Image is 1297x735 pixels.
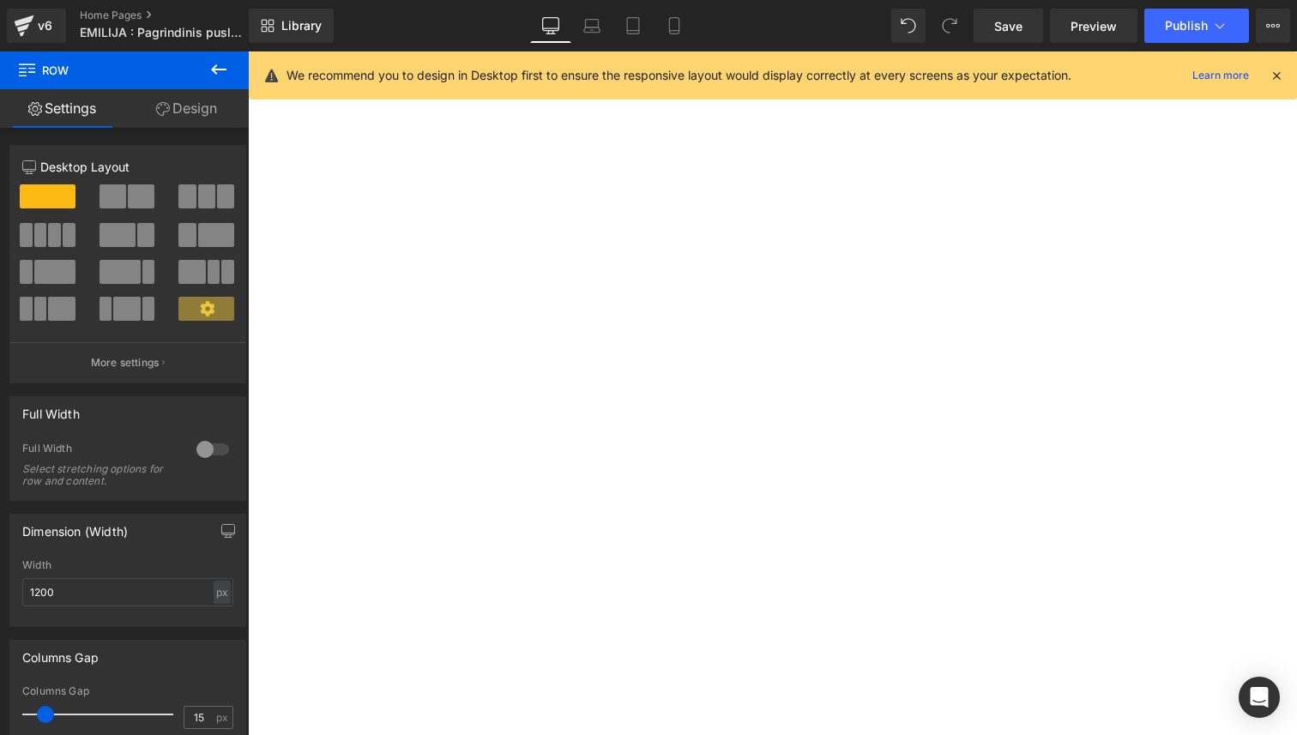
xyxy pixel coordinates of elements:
[22,515,128,539] div: Dimension (Width)
[80,9,277,22] a: Home Pages
[1071,17,1117,35] span: Preview
[571,9,612,43] a: Laptop
[124,89,249,128] a: Design
[994,17,1023,35] span: Save
[91,355,160,371] p: More settings
[22,442,179,460] div: Full Width
[932,9,967,43] button: Redo
[654,9,695,43] a: Mobile
[249,9,334,43] a: New Library
[1165,19,1208,33] span: Publish
[214,581,231,604] div: px
[17,51,189,89] span: Row
[612,9,654,43] a: Tablet
[80,26,244,39] span: EMILIJA : Pagrindinis puslapis: 20 Žingsnių: Kaip įsigyti butą [GEOGRAPHIC_DATA]? 🇱🇹
[1050,9,1137,43] a: Preview
[281,18,322,33] span: Library
[22,463,177,487] div: Select stretching options for row and content.
[22,158,233,176] p: Desktop Layout
[22,685,233,697] div: Columns Gap
[1239,677,1280,718] div: Open Intercom Messenger
[22,641,99,665] div: Columns Gap
[22,397,80,421] div: Full Width
[1185,65,1256,86] a: Learn more
[7,9,66,43] a: v6
[891,9,926,43] button: Undo
[22,578,233,606] input: auto
[287,66,1071,85] p: We recommend you to design in Desktop first to ensure the responsive layout would display correct...
[1144,9,1249,43] button: Publish
[216,712,231,723] span: px
[34,15,56,37] div: v6
[22,559,233,571] div: Width
[1256,9,1290,43] button: More
[10,342,245,383] button: More settings
[530,9,571,43] a: Desktop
